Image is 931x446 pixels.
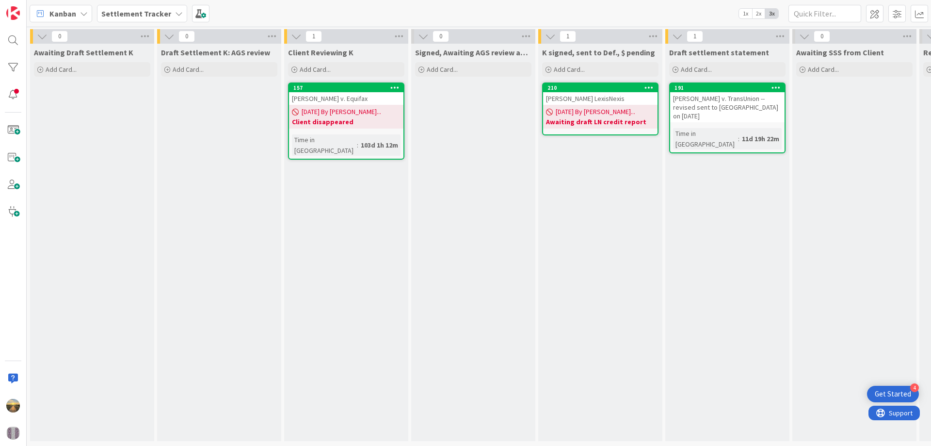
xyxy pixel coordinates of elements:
[670,83,785,122] div: 191[PERSON_NAME] v. TransUnion -- revised sent to [GEOGRAPHIC_DATA] on [DATE]
[765,9,778,18] span: 3x
[293,84,403,91] div: 157
[546,117,655,127] b: Awaiting draft LN credit report
[433,31,449,42] span: 0
[161,48,270,57] span: Draft Settlement K: AGS review
[415,48,531,57] span: Signed, Awaiting AGS review and return to Defendant
[289,83,403,105] div: 157[PERSON_NAME] v. Equifax
[288,48,353,57] span: Client Reviewing K
[681,65,712,74] span: Add Card...
[547,84,658,91] div: 210
[739,133,782,144] div: 11d 19h 22m
[178,31,195,42] span: 0
[6,399,20,413] img: AS
[542,83,658,135] a: 210[PERSON_NAME] LexisNexis[DATE] By [PERSON_NAME]...Awaiting draft LN credit report
[796,48,884,57] span: Awaiting SSS from Client
[300,65,331,74] span: Add Card...
[173,65,204,74] span: Add Card...
[670,83,785,92] div: 191
[788,5,861,22] input: Quick Filter...
[51,31,68,42] span: 0
[554,65,585,74] span: Add Card...
[808,65,839,74] span: Add Card...
[427,65,458,74] span: Add Card...
[542,48,655,57] span: K signed, sent to Def., $ pending
[669,48,769,57] span: Draft settlement statement
[302,107,381,117] span: [DATE] By [PERSON_NAME]...
[305,31,322,42] span: 1
[867,386,919,402] div: Open Get Started checklist, remaining modules: 4
[46,65,77,74] span: Add Card...
[49,8,76,19] span: Kanban
[738,133,739,144] span: :
[543,83,658,105] div: 210[PERSON_NAME] LexisNexis
[543,92,658,105] div: [PERSON_NAME] LexisNexis
[875,389,911,399] div: Get Started
[814,31,830,42] span: 0
[673,128,738,149] div: Time in [GEOGRAPHIC_DATA]
[101,9,171,18] b: Settlement Tracker
[288,83,404,160] a: 157[PERSON_NAME] v. Equifax[DATE] By [PERSON_NAME]...Client disappearedTime in [GEOGRAPHIC_DATA]:...
[289,83,403,92] div: 157
[292,117,401,127] b: Client disappeared
[670,92,785,122] div: [PERSON_NAME] v. TransUnion -- revised sent to [GEOGRAPHIC_DATA] on [DATE]
[687,31,703,42] span: 1
[910,383,919,392] div: 4
[669,83,786,153] a: 191[PERSON_NAME] v. TransUnion -- revised sent to [GEOGRAPHIC_DATA] on [DATE]Time in [GEOGRAPHIC_...
[543,83,658,92] div: 210
[20,1,44,13] span: Support
[292,134,357,156] div: Time in [GEOGRAPHIC_DATA]
[357,140,358,150] span: :
[556,107,635,117] span: [DATE] By [PERSON_NAME]...
[739,9,752,18] span: 1x
[358,140,401,150] div: 103d 1h 12m
[289,92,403,105] div: [PERSON_NAME] v. Equifax
[674,84,785,91] div: 191
[560,31,576,42] span: 1
[6,6,20,20] img: Visit kanbanzone.com
[752,9,765,18] span: 2x
[34,48,133,57] span: Awaiting Draft Settlement K
[6,426,20,440] img: avatar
